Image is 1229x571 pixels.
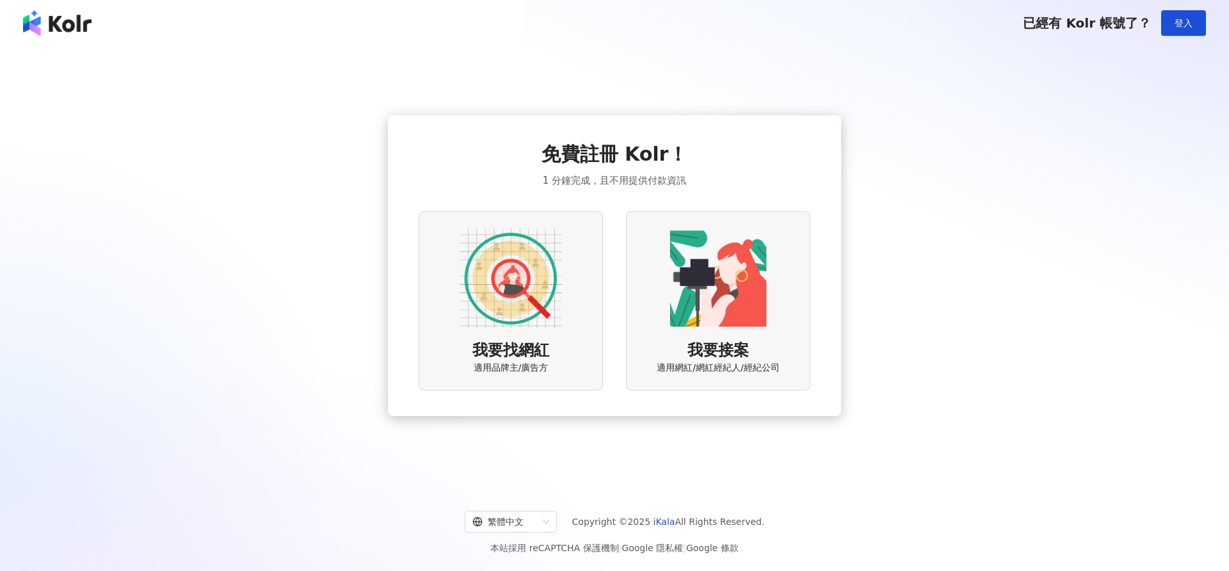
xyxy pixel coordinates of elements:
[619,543,622,553] span: |
[686,543,739,553] a: Google 條款
[654,517,675,527] a: iKala
[460,227,562,330] img: AD identity option
[472,511,538,532] div: 繁體中文
[683,543,686,553] span: |
[474,362,549,374] span: 適用品牌主/廣告方
[23,10,92,36] img: logo
[472,340,549,362] span: 我要找網紅
[667,227,769,330] img: KOL identity option
[657,362,779,374] span: 適用網紅/網紅經紀人/經紀公司
[1023,15,1151,31] span: 已經有 Kolr 帳號了？
[1161,10,1206,36] button: 登入
[543,173,686,188] span: 1 分鐘完成，且不用提供付款資訊
[622,543,683,553] a: Google 隱私權
[1175,18,1193,28] span: 登入
[687,340,749,362] span: 我要接案
[572,514,765,529] span: Copyright © 2025 All Rights Reserved.
[542,141,688,168] span: 免費註冊 Kolr！
[490,540,738,556] span: 本站採用 reCAPTCHA 保護機制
